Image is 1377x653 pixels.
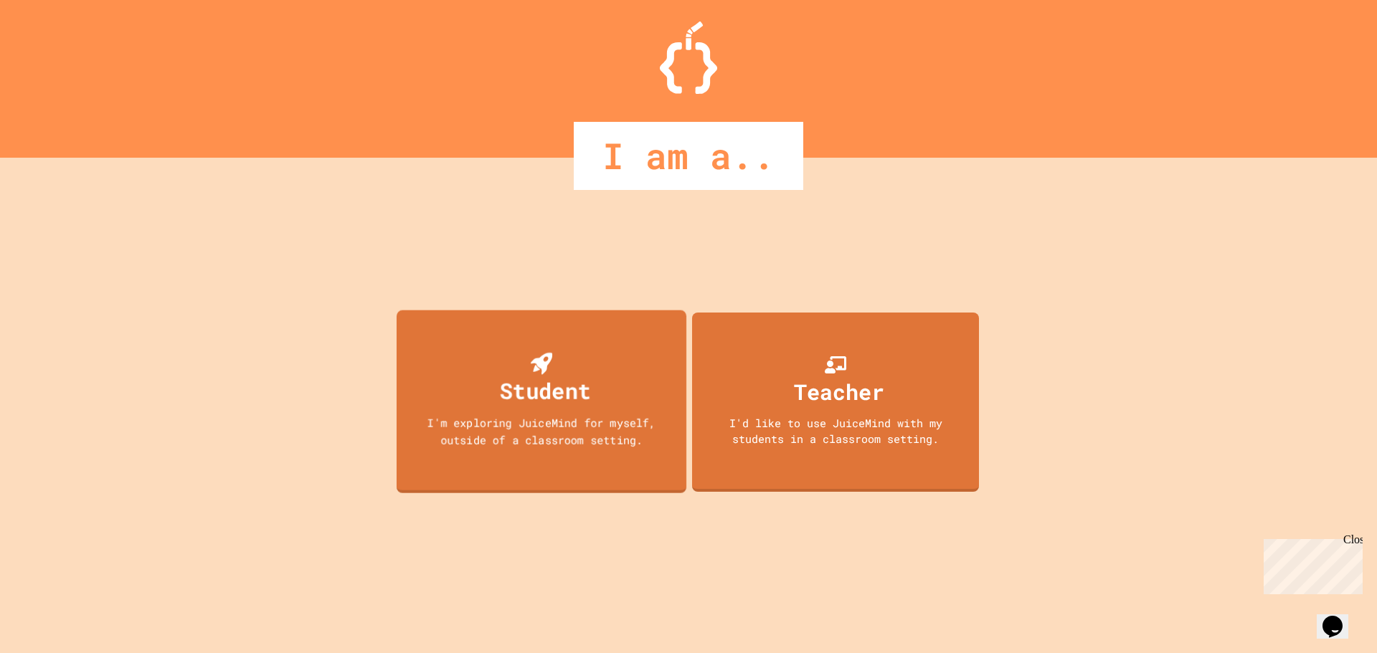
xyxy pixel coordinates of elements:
div: I am a.. [574,122,803,190]
div: Student [499,374,590,407]
img: Logo.svg [660,22,717,94]
div: I'm exploring JuiceMind for myself, outside of a classroom setting. [411,414,672,447]
div: I'd like to use JuiceMind with my students in a classroom setting. [706,415,965,447]
div: Chat with us now!Close [6,6,99,91]
iframe: chat widget [1258,533,1363,594]
iframe: chat widget [1317,596,1363,639]
div: Teacher [794,376,884,408]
